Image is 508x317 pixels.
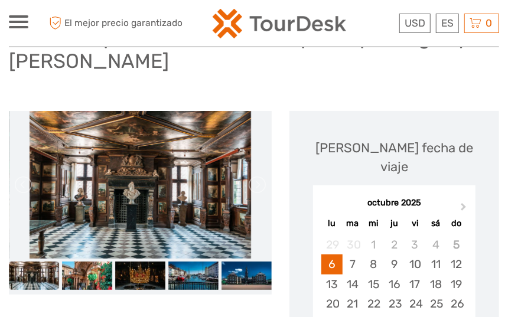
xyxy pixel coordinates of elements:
[425,235,446,254] div: Not available sábado, 4 de octubre de 2025
[384,254,405,274] div: Choose jueves, 9 de octubre de 2025
[321,215,342,231] div: lu
[455,200,474,219] button: Next Month
[363,254,384,274] div: Choose miércoles, 8 de octubre de 2025
[343,274,363,294] div: Choose martes, 14 de octubre de 2025
[343,294,363,313] div: Choose martes, 21 de octubre de 2025
[9,262,59,290] img: cd075e962ed044c1a42cf9e25ed9ee99_slider_thumbnail.jpg
[405,254,425,274] div: Choose viernes, 10 de octubre de 2025
[446,294,467,313] div: Choose domingo, 26 de octubre de 2025
[343,235,363,254] div: Not available martes, 30 de septiembre de 2025
[405,294,425,313] div: Choose viernes, 24 de octubre de 2025
[446,215,467,231] div: do
[405,235,425,254] div: Not available viernes, 3 de octubre de 2025
[46,14,183,33] span: El mejor precio garantizado
[384,235,405,254] div: Not available jueves, 2 de octubre de 2025
[446,274,467,294] div: Choose domingo, 19 de octubre de 2025
[384,274,405,294] div: Choose jueves, 16 de octubre de 2025
[405,17,425,29] span: USD
[321,294,342,313] div: Choose lunes, 20 de octubre de 2025
[363,215,384,231] div: mi
[321,274,342,294] div: Choose lunes, 13 de octubre de 2025
[321,254,342,274] div: Choose lunes, 6 de octubre de 2025
[321,235,342,254] div: Not available lunes, 29 de septiembre de 2025
[222,262,272,290] img: eb6d7d00cbc74730b5d1a572f4bc88cd_slider_thumbnail.jpg
[405,215,425,231] div: vi
[9,25,499,73] h1: Recorrido privado en automóvil por Copenhague y el [PERSON_NAME]
[446,235,467,254] div: Not available domingo, 5 de octubre de 2025
[363,294,384,313] div: Choose miércoles, 22 de octubre de 2025
[313,197,476,210] div: octubre 2025
[425,254,446,274] div: Choose sábado, 11 de octubre de 2025
[115,262,165,290] img: 3464256b7fd647b6b7b7512f8d865b85_slider_thumbnail.jpg
[425,274,446,294] div: Choose sábado, 18 de octubre de 2025
[363,274,384,294] div: Choose miércoles, 15 de octubre de 2025
[436,14,459,33] div: ES
[168,262,219,290] img: 0ff358101b4543b1ba8af2ae9900a9a9_slider_thumbnail.jpg
[213,9,346,38] img: 2254-3441b4b5-4e5f-4d00-b396-31f1d84a6ebf_logo_small.png
[30,111,251,259] img: cd075e962ed044c1a42cf9e25ed9ee99_main_slider.jpg
[343,254,363,274] div: Choose martes, 7 de octubre de 2025
[425,294,446,313] div: Choose sábado, 25 de octubre de 2025
[384,294,405,313] div: Choose jueves, 23 de octubre de 2025
[425,215,446,231] div: sá
[405,274,425,294] div: Choose viernes, 17 de octubre de 2025
[62,262,112,290] img: 952ceaa083384231b0086adb9c879509_slider_thumbnail.jpg
[301,139,487,176] div: [PERSON_NAME] fecha de viaje
[384,215,405,231] div: ju
[343,215,363,231] div: ma
[446,254,467,274] div: Choose domingo, 12 de octubre de 2025
[484,17,494,29] span: 0
[363,235,384,254] div: Not available miércoles, 1 de octubre de 2025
